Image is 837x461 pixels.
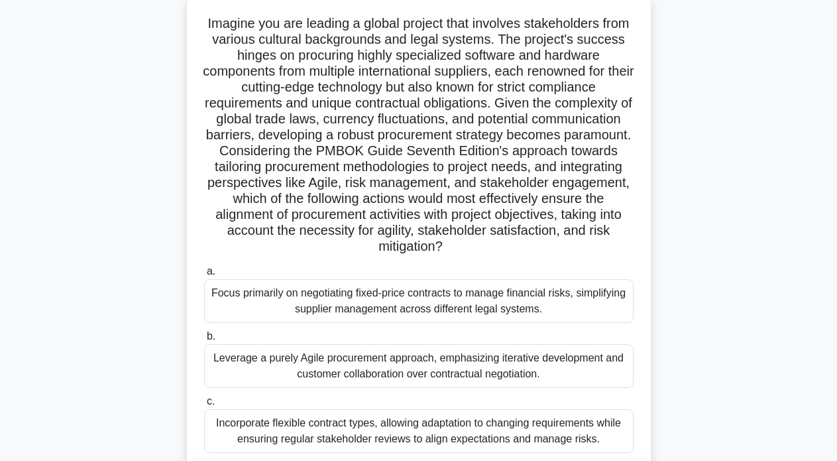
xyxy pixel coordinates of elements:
[204,409,634,453] div: Incorporate flexible contract types, allowing adaptation to changing requirements while ensuring ...
[207,395,215,407] span: c.
[203,15,635,255] h5: Imagine you are leading a global project that involves stakeholders from various cultural backgro...
[207,330,215,342] span: b.
[204,279,634,323] div: Focus primarily on negotiating fixed-price contracts to manage financial risks, simplifying suppl...
[204,344,634,388] div: Leverage a purely Agile procurement approach, emphasizing iterative development and customer coll...
[207,265,215,277] span: a.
